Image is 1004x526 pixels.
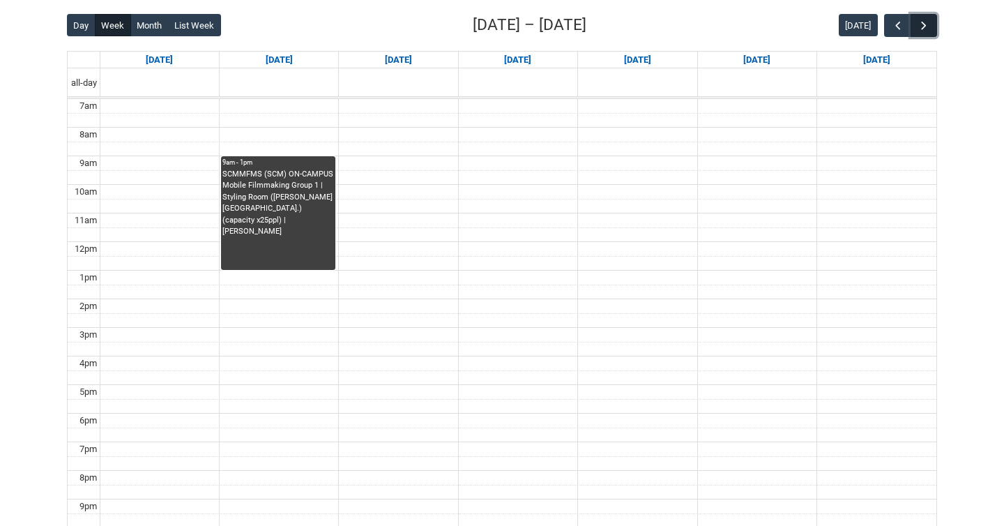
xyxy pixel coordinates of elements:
[77,328,100,342] div: 3pm
[382,52,415,68] a: Go to November 4, 2025
[501,52,534,68] a: Go to November 5, 2025
[72,213,100,227] div: 11am
[72,242,100,256] div: 12pm
[860,52,893,68] a: Go to November 8, 2025
[77,299,100,313] div: 2pm
[77,385,100,399] div: 5pm
[839,14,878,36] button: [DATE]
[77,271,100,285] div: 1pm
[168,14,221,36] button: List Week
[263,52,296,68] a: Go to November 3, 2025
[72,185,100,199] div: 10am
[884,14,911,37] button: Previous Week
[473,13,586,37] h2: [DATE] – [DATE]
[77,156,100,170] div: 9am
[911,14,937,37] button: Next Week
[222,169,334,238] div: SCMMFMS (SCM) ON-CAMPUS Mobile Filmmaking Group 1 | Styling Room ([PERSON_NAME][GEOGRAPHIC_DATA]....
[143,52,176,68] a: Go to November 2, 2025
[130,14,169,36] button: Month
[77,442,100,456] div: 7pm
[621,52,654,68] a: Go to November 6, 2025
[95,14,131,36] button: Week
[77,414,100,428] div: 6pm
[77,356,100,370] div: 4pm
[77,499,100,513] div: 9pm
[68,76,100,90] span: all-day
[222,158,334,167] div: 9am - 1pm
[740,52,773,68] a: Go to November 7, 2025
[67,14,96,36] button: Day
[77,99,100,113] div: 7am
[77,128,100,142] div: 8am
[77,471,100,485] div: 8pm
